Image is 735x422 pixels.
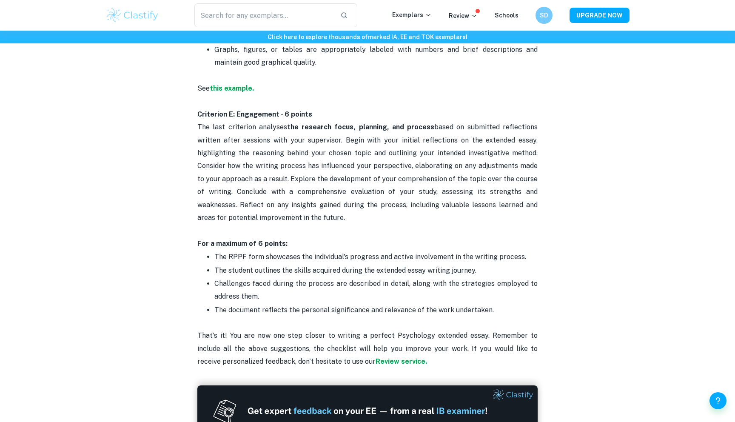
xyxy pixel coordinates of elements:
p: Exemplars [392,10,432,20]
img: Clastify logo [105,7,160,24]
strong: Criterion E: Engagement - 6 points [197,110,312,118]
p: The document reflects the personal significance and relevance of the work undertaken. [214,304,538,316]
a: this example. [210,84,254,92]
p: The RPPF form showcases the individual's progress and active involvement in the writing process. [214,251,538,263]
strong: For a maximum of 6 points: [197,240,288,248]
p: The student outlines the skills acquired during the extended essay writing journey. [214,264,538,277]
p: See [197,69,538,121]
p: That's it! You are now one step closer to writing a perfect Psychology extended essay. Remember t... [197,316,538,368]
a: Schools [495,12,518,19]
p: Review [449,11,478,20]
button: UPGRADE NOW [570,8,630,23]
p: The last criterion analyses based on submitted reflections written after sessions with your super... [197,121,538,250]
button: Help and Feedback [709,392,726,409]
h6: SD [539,11,549,20]
p: Graphs, figures, or tables are appropriately labeled with numbers and brief descriptions and main... [214,43,538,69]
strong: the research focus, planning, and process [287,123,434,131]
button: SD [536,7,553,24]
p: Challenges faced during the process are described in detail, along with the strategies employed t... [214,277,538,303]
input: Search for any exemplars... [194,3,333,27]
a: Review service. [376,357,427,365]
h6: Click here to explore thousands of marked IA, EE and TOK exemplars ! [2,32,733,42]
